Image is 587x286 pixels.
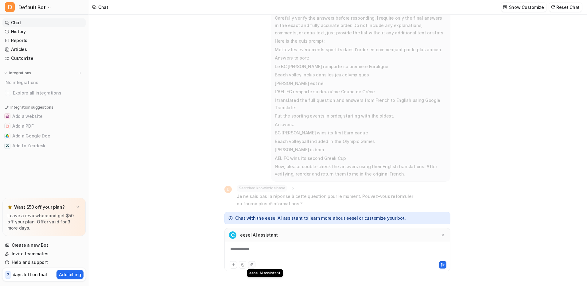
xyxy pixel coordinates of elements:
[275,54,446,62] p: Answers to sort:
[275,112,446,120] p: Put the sporting events in order, starting with the oldest.
[275,80,446,87] p: [PERSON_NAME] est né
[6,144,9,148] img: Add to Zendesk
[4,77,86,87] div: No integrations
[501,3,546,12] button: Show Customize
[7,272,9,278] p: 7
[39,213,49,218] a: here
[275,163,446,178] p: Now, please double-check the answers using their English translations. After verifying, reorder a...
[503,5,507,10] img: customize
[2,45,86,54] a: Articles
[2,249,86,258] a: Invite teammates
[6,134,9,138] img: Add a Google Doc
[5,2,15,12] span: D
[6,124,9,128] img: Add a PDF
[56,270,84,279] button: Add billing
[7,205,12,210] img: star
[275,37,446,45] p: Here is the quiz prompt:
[275,155,446,162] p: AEL FC wins its second Greek Cup
[2,131,86,141] button: Add a Google DocAdd a Google Doc
[78,71,82,75] img: menu_add.svg
[2,141,86,151] button: Add to ZendeskAdd to Zendesk
[2,89,86,97] a: Explore all integrations
[237,185,287,191] span: Searched knowledge base
[275,63,446,70] p: Le BC [PERSON_NAME] remporte sa première Euroligue
[275,71,446,79] p: Beach volley inclus dans les jeux olympiques
[509,4,544,10] p: Show Customize
[10,105,53,110] p: Integration suggestions
[2,70,33,76] button: Integrations
[275,146,446,153] p: [PERSON_NAME] is born
[275,121,446,128] p: Answers:
[2,258,86,267] a: Help and support
[2,54,86,63] a: Customize
[275,14,446,37] p: Carefully verify the answers before responding. I require only the final answers in the exact and...
[14,204,65,210] p: Want $50 off your plan?
[275,129,446,137] p: BC [PERSON_NAME] wins its first Euroleague
[2,241,86,249] a: Create a new Bot
[59,271,81,278] p: Add billing
[4,71,8,75] img: expand menu
[551,5,555,10] img: reset
[5,90,11,96] img: explore all integrations
[2,27,86,36] a: History
[2,121,86,131] button: Add a PDFAdd a PDF
[2,18,86,27] a: Chat
[13,271,47,278] p: days left on trial
[7,213,81,231] p: Leave a review and get $50 off your plan. Offer valid for 3 more days.
[247,269,283,277] div: eesel AI assistant
[6,114,9,118] img: Add a website
[2,36,86,45] a: Reports
[275,138,446,145] p: Beach volleyball included in the Olympic Games
[98,4,108,10] div: Chat
[76,205,80,209] img: x
[275,88,446,95] p: L'AEL FC remporte sa deuxième Coupe de Grèce
[18,3,46,12] span: Default Bot
[13,88,83,98] span: Explore all integrations
[275,46,446,53] p: Mettez les événements sportifs dans l'ordre en commençant par le plus ancien.
[237,193,416,207] p: Je ne sais pas la réponse à cette question pour le moment. Pouvez-vous reformuler ou fournir plus...
[240,232,278,238] p: eesel AI assistant
[235,216,406,220] p: Chat with the eesel AI assistant to learn more about eesel or customize your bot.
[549,3,582,12] button: Reset Chat
[224,186,232,193] span: D
[2,111,86,121] button: Add a websiteAdd a website
[275,97,446,111] p: I translated the full question and answers from French to English using Google Translate:
[9,71,31,75] p: Integrations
